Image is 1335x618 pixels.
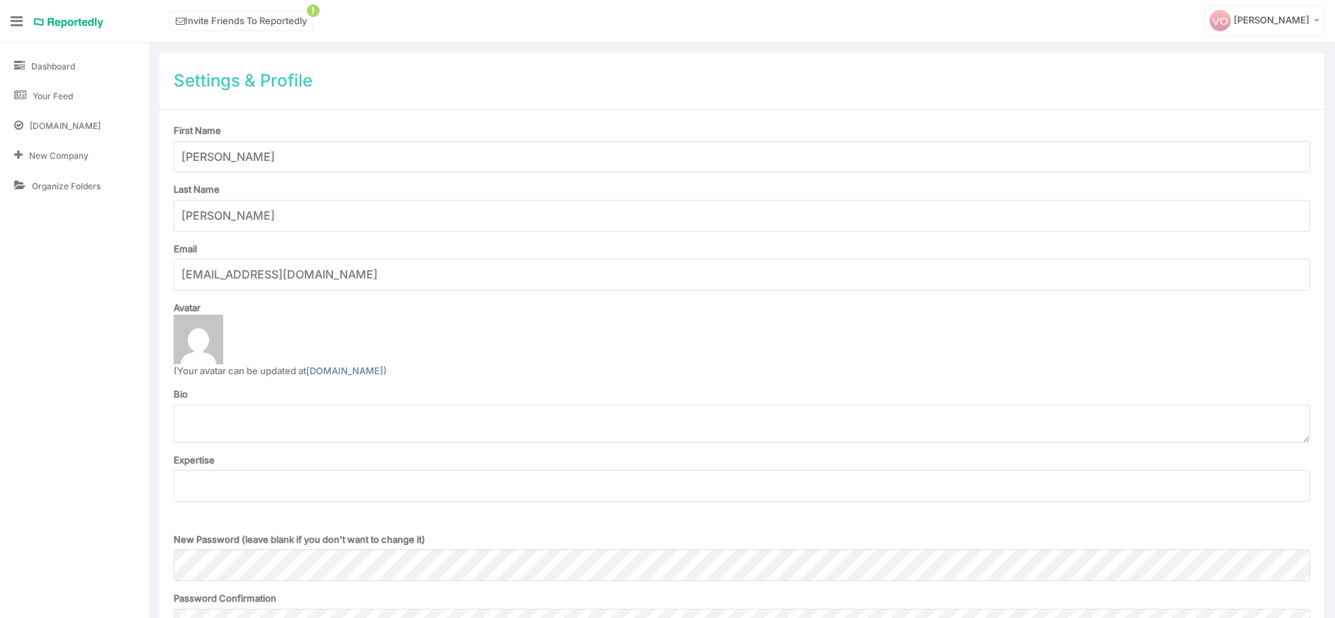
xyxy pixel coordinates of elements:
[174,124,221,137] label: First Name
[4,142,145,169] a: New Company
[4,173,145,199] a: Organize Folders
[33,11,104,35] a: Reportedly
[174,183,220,196] label: Last Name
[1234,14,1309,26] span: [PERSON_NAME]
[33,90,73,102] span: Your Feed
[31,60,75,72] span: Dashboard
[32,180,101,192] span: Organize Folders
[174,592,276,605] label: Password Confirmation
[174,388,188,401] label: Bio
[174,242,197,256] label: Email
[30,120,101,132] span: [DOMAIN_NAME]
[174,454,215,467] label: Expertise
[4,53,145,79] a: Dashboard
[1205,5,1324,36] a: [PERSON_NAME]
[306,365,383,376] a: [DOMAIN_NAME]
[174,301,1310,377] p: (Your avatar can be updated at )
[4,113,145,139] a: [DOMAIN_NAME]
[307,4,320,17] span: !
[174,533,425,546] label: New Password (leave blank if you don't want to change it)
[174,302,201,313] strong: Avatar
[1210,10,1231,31] img: svg+xml;base64,PD94bWwgdmVyc2lvbj0iMS4wIiBlbmNvZGluZz0iVVRGLTgiPz4KICAgICAg%0APHN2ZyB2ZXJzaW9uPSI...
[169,11,313,31] a: Invite Friends To Reportedly!
[174,67,312,95] h3: Settings & Profile
[4,83,145,109] a: Your Feed
[29,150,89,162] span: New Company
[174,315,223,364] img: 6b9d10cdf5c17f343d41f3865a62c557.png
